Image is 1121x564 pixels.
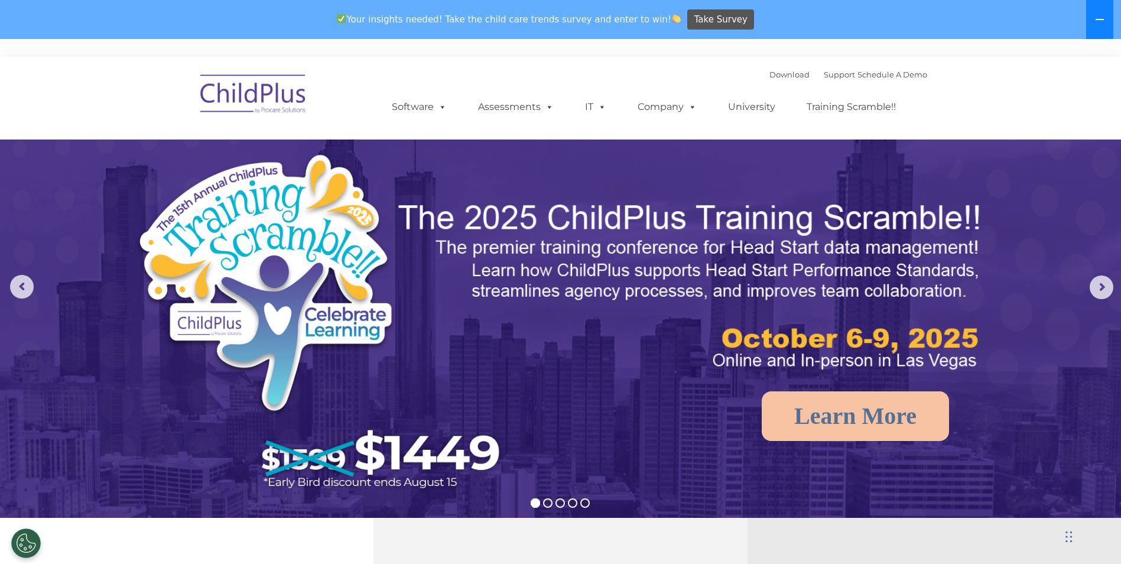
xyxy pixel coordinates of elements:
[194,66,313,125] img: ChildPlus by Procare Solutions
[769,70,927,79] font: |
[672,14,681,23] img: 👏
[762,391,949,441] a: Learn More
[687,9,754,30] a: Take Survey
[11,529,41,558] button: Cookies Settings
[857,70,927,79] a: Schedule A Demo
[332,8,686,31] span: Your insights needed! Take the child care trends survey and enter to win!
[380,95,459,119] a: Software
[824,70,855,79] a: Support
[694,9,748,30] span: Take Survey
[164,127,215,135] span: Phone number
[164,78,200,87] span: Last name
[795,95,908,119] a: Training Scramble!!
[769,70,810,79] a: Download
[716,95,787,119] a: University
[573,95,618,119] a: IT
[626,95,709,119] a: Company
[466,95,566,119] a: Assessments
[1065,519,1073,555] div: Drag
[928,436,1121,564] iframe: Chat Widget
[337,14,346,23] img: ✅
